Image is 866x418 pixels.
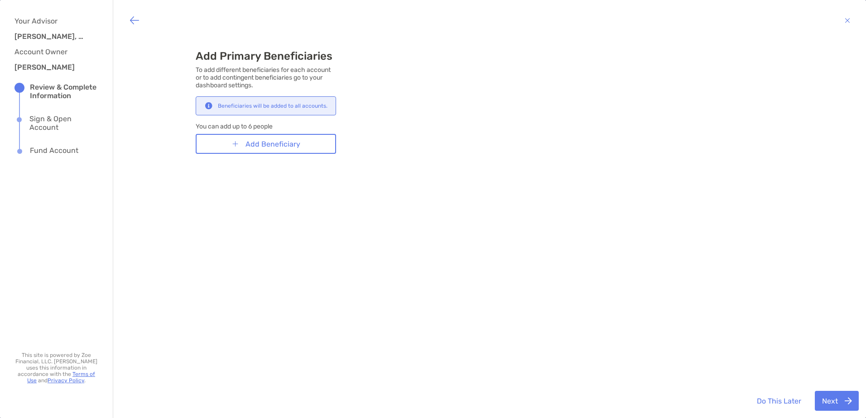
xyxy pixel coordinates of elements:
a: Terms of Use [27,371,95,384]
button: Add Beneficiary [196,134,336,154]
h3: [PERSON_NAME], CFP® [14,32,87,41]
p: This site is powered by Zoe Financial, LLC. [PERSON_NAME] uses this information in accordance wit... [14,352,98,384]
h3: [PERSON_NAME] [14,63,87,71]
div: Sign & Open Account [29,114,98,132]
img: button icon [129,15,140,26]
div: Fund Account [30,146,78,156]
img: Notification icon [203,102,214,109]
button: Do This Later [750,391,808,411]
button: Next [815,391,859,411]
img: button icon [845,397,852,404]
div: Review & Complete Information [30,83,98,100]
h4: Account Owner [14,47,91,56]
h3: Add Primary Beneficiaries [196,50,336,62]
span: You can add up to 6 people [196,123,336,130]
img: button icon [232,141,239,147]
h4: Your Advisor [14,17,91,25]
div: Beneficiaries will be added to all accounts. [218,103,327,109]
a: Privacy Policy [48,377,84,384]
img: button icon [845,15,850,26]
p: To add different beneficiaries for each account or to add contingent beneficiaries go to your das... [196,66,336,89]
